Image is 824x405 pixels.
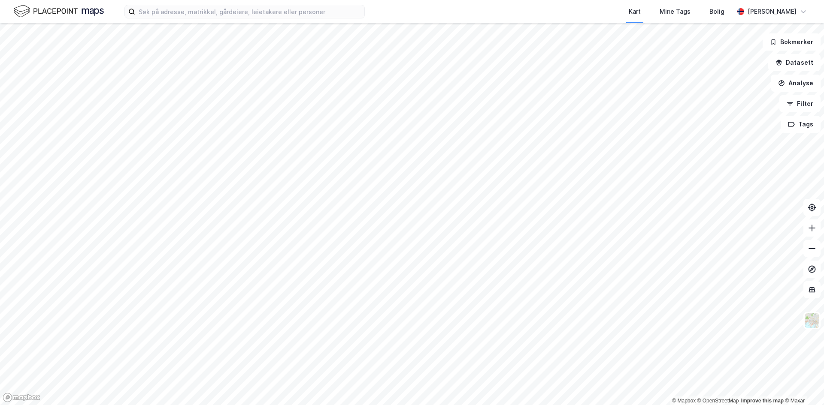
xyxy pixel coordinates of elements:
[709,6,724,17] div: Bolig
[781,116,821,133] button: Tags
[697,398,739,404] a: OpenStreetMap
[804,312,820,329] img: Z
[629,6,641,17] div: Kart
[763,33,821,51] button: Bokmerker
[672,398,696,404] a: Mapbox
[741,398,784,404] a: Improve this map
[135,5,364,18] input: Søk på adresse, matrikkel, gårdeiere, leietakere eller personer
[781,364,824,405] iframe: Chat Widget
[660,6,691,17] div: Mine Tags
[14,4,104,19] img: logo.f888ab2527a4732fd821a326f86c7f29.svg
[779,95,821,112] button: Filter
[781,364,824,405] div: Kontrollprogram for chat
[771,75,821,92] button: Analyse
[768,54,821,71] button: Datasett
[3,393,40,402] a: Mapbox homepage
[748,6,797,17] div: [PERSON_NAME]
